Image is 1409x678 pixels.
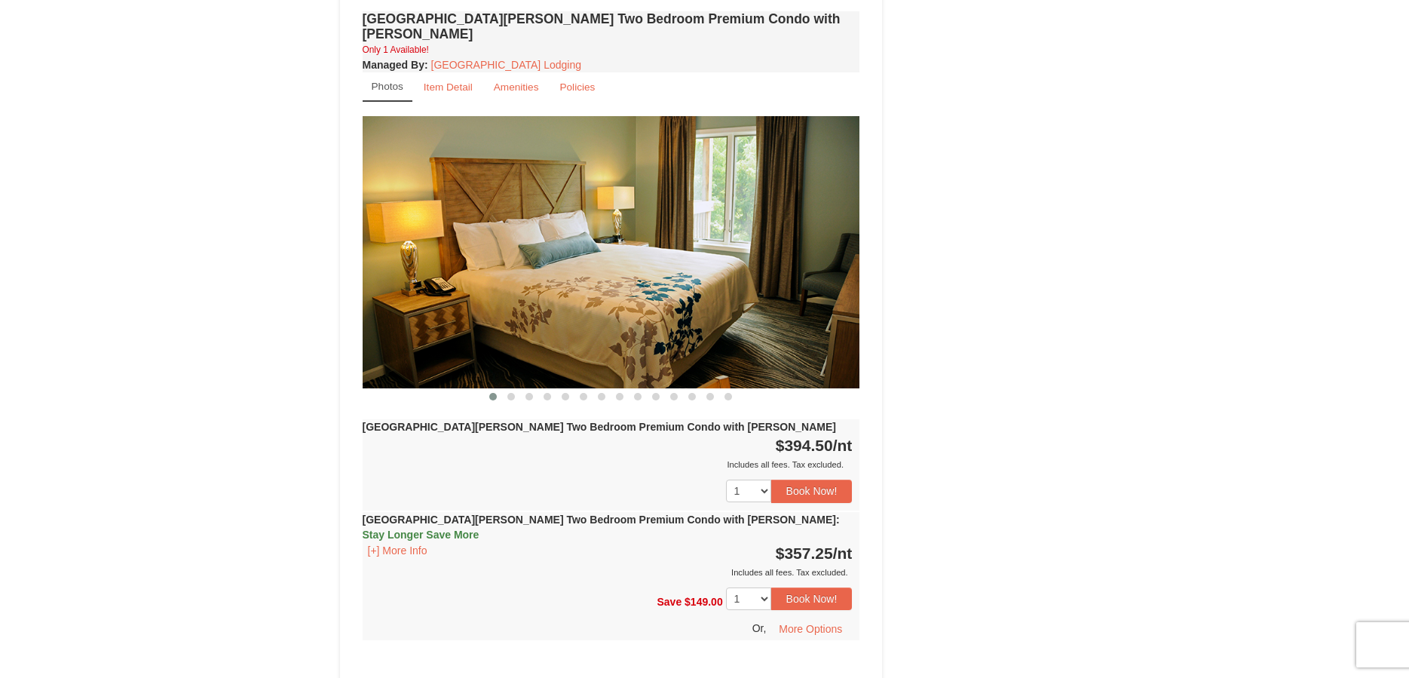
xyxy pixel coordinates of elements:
[484,72,549,102] a: Amenities
[494,81,539,93] small: Amenities
[657,595,682,607] span: Save
[363,457,853,472] div: Includes all fees. Tax excluded.
[836,514,840,526] span: :
[771,480,853,502] button: Book Now!
[363,11,860,41] h4: [GEOGRAPHIC_DATA][PERSON_NAME] Two Bedroom Premium Condo with [PERSON_NAME]
[363,116,860,388] img: 18876286-163-cd18cd9e.jpg
[833,437,853,454] span: /nt
[363,565,853,580] div: Includes all fees. Tax excluded.
[414,72,482,102] a: Item Detail
[833,545,853,562] span: /nt
[550,72,605,102] a: Policies
[559,81,595,93] small: Policies
[685,595,723,607] span: $149.00
[372,81,403,92] small: Photos
[363,44,429,55] small: Only 1 Available!
[363,542,433,559] button: [+] More Info
[776,437,853,454] strong: $394.50
[752,622,767,634] span: Or,
[776,545,833,562] span: $357.25
[424,81,473,93] small: Item Detail
[771,587,853,610] button: Book Now!
[363,529,479,541] span: Stay Longer Save More
[363,59,428,71] strong: :
[363,72,412,102] a: Photos
[769,618,852,640] button: More Options
[363,59,424,71] span: Managed By
[363,421,836,433] strong: [GEOGRAPHIC_DATA][PERSON_NAME] Two Bedroom Premium Condo with [PERSON_NAME]
[363,514,840,541] strong: [GEOGRAPHIC_DATA][PERSON_NAME] Two Bedroom Premium Condo with [PERSON_NAME]
[431,59,581,71] a: [GEOGRAPHIC_DATA] Lodging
